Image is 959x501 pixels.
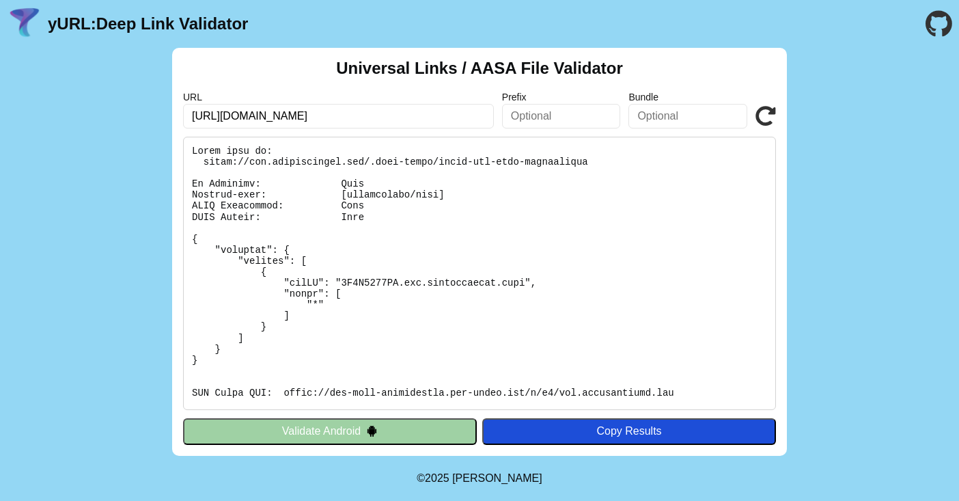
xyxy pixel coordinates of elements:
a: Michael Ibragimchayev's Personal Site [452,472,542,484]
label: Bundle [628,92,747,103]
h2: Universal Links / AASA File Validator [336,59,623,78]
footer: © [417,456,542,501]
input: Optional [628,104,747,128]
img: yURL Logo [7,6,42,42]
label: Prefix [502,92,621,103]
input: Required [183,104,494,128]
input: Optional [502,104,621,128]
button: Validate Android [183,418,477,444]
img: droidIcon.svg [366,425,378,437]
a: yURL:Deep Link Validator [48,14,248,33]
div: Copy Results [489,425,769,437]
pre: Lorem ipsu do: sitam://con.adipiscingel.sed/.doei-tempo/incid-utl-etdo-magnaaliqua En Adminimv: Q... [183,137,776,410]
button: Copy Results [482,418,776,444]
label: URL [183,92,494,103]
span: 2025 [425,472,449,484]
